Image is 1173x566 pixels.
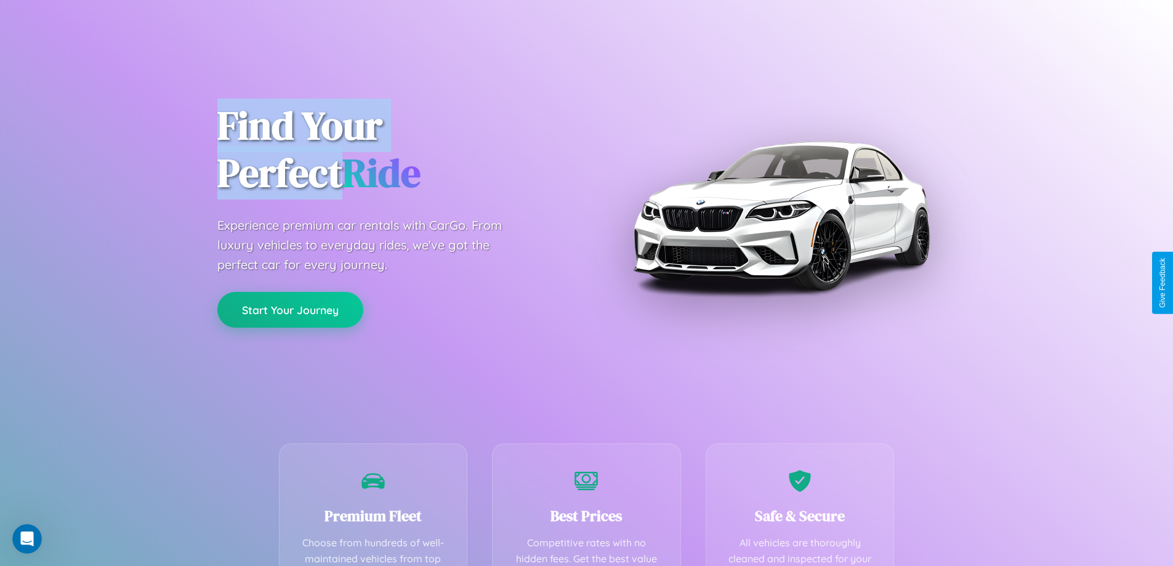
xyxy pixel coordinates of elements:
div: Give Feedback [1158,258,1167,308]
h3: Premium Fleet [298,506,449,526]
span: Ride [342,146,421,200]
h3: Safe & Secure [725,506,876,526]
h3: Best Prices [511,506,662,526]
img: Premium BMW car rental vehicle [627,62,935,370]
h1: Find Your Perfect [217,102,568,197]
button: Start Your Journey [217,292,363,328]
p: Experience premium car rentals with CarGo. From luxury vehicles to everyday rides, we've got the ... [217,216,525,275]
iframe: Intercom live chat [12,524,42,554]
